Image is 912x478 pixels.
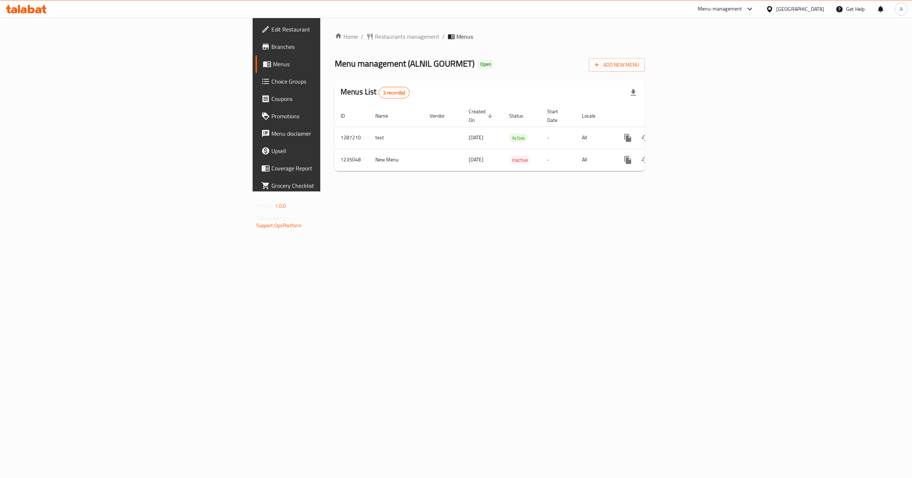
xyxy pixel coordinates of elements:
button: more [619,151,637,169]
span: Locale [582,111,605,120]
a: Coupons [256,90,405,107]
span: Get support on: [256,213,290,223]
span: Name [375,111,397,120]
span: ID [341,111,354,120]
span: Menus [273,60,399,68]
span: Edit Restaurant [271,25,399,34]
span: 2 record(s) [379,89,410,96]
td: - [541,127,576,149]
span: Start Date [547,107,567,124]
td: - [541,149,576,171]
span: A [900,5,903,13]
span: [DATE] [469,155,484,164]
div: [GEOGRAPHIC_DATA] [776,5,824,13]
span: [DATE] [469,133,484,142]
span: Coupons [271,94,399,103]
a: Support.OpsPlatform [256,221,302,230]
span: Coverage Report [271,164,399,173]
span: Add New Menu [595,60,639,69]
span: 1.0.0 [275,201,286,211]
span: Vendor [430,111,454,120]
a: Menu disclaimer [256,125,405,142]
a: Menus [256,55,405,73]
h2: Menus List [341,86,410,98]
span: Inactive [509,156,531,164]
span: Menus [456,32,473,41]
a: Coverage Report [256,160,405,177]
td: All [576,149,613,171]
span: Upsell [271,147,399,155]
span: Created On [469,107,495,124]
button: more [619,129,637,147]
span: Menu disclaimer [271,129,399,138]
span: Grocery Checklist [271,181,399,190]
td: All [576,127,613,149]
div: Open [477,60,494,69]
span: Choice Groups [271,77,399,86]
div: Export file [625,84,642,101]
a: Choice Groups [256,73,405,90]
span: Status [509,111,533,120]
a: Upsell [256,142,405,160]
span: Promotions [271,112,399,120]
a: Branches [256,38,405,55]
span: Branches [271,42,399,51]
span: Active [509,134,528,142]
nav: breadcrumb [335,32,645,41]
div: Total records count [379,87,410,98]
th: Actions [613,105,694,127]
a: Promotions [256,107,405,125]
span: Restaurants management [375,32,439,41]
table: enhanced table [335,105,694,171]
div: Menu-management [698,5,742,13]
button: Add New Menu [589,58,645,72]
span: Open [477,61,494,67]
span: Version: [256,201,274,211]
a: Edit Restaurant [256,21,405,38]
a: Grocery Checklist [256,177,405,194]
button: Change Status [637,129,654,147]
li: / [442,32,445,41]
button: Change Status [637,151,654,169]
